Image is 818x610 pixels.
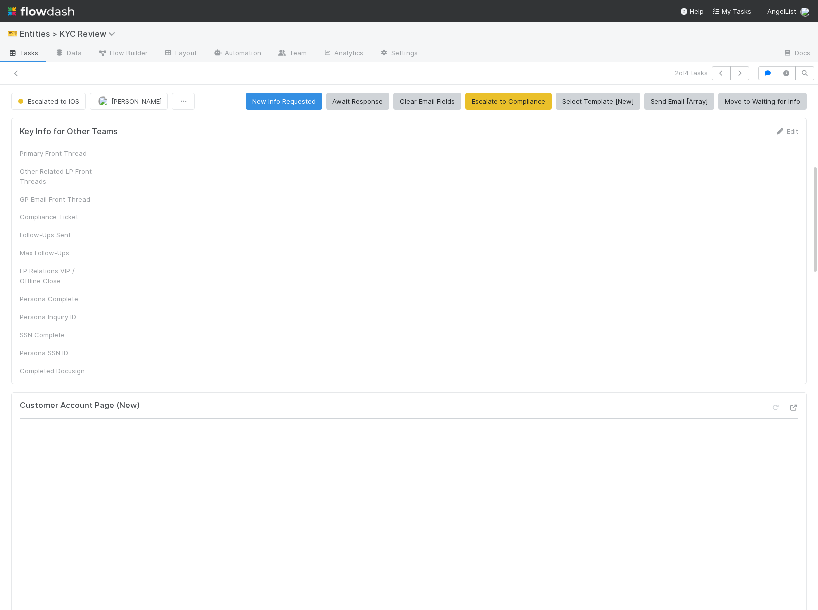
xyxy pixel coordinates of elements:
[767,7,796,15] span: AngelList
[8,48,39,58] span: Tasks
[800,7,810,17] img: avatar_ec94f6e9-05c5-4d36-a6c8-d0cea77c3c29.png
[156,46,205,62] a: Layout
[675,68,708,78] span: 2 of 4 tasks
[712,6,751,16] a: My Tasks
[775,127,798,135] a: Edit
[712,7,751,15] span: My Tasks
[644,93,714,110] button: Send Email [Array]
[20,29,120,39] span: Entities > KYC Review
[20,266,95,286] div: LP Relations VIP / Offline Close
[20,248,95,258] div: Max Follow-Ups
[20,212,95,222] div: Compliance Ticket
[326,93,389,110] button: Await Response
[718,93,807,110] button: Move to Waiting for Info
[315,46,371,62] a: Analytics
[111,97,162,105] span: [PERSON_NAME]
[90,46,156,62] a: Flow Builder
[98,96,108,106] img: avatar_ec94f6e9-05c5-4d36-a6c8-d0cea77c3c29.png
[8,3,74,20] img: logo-inverted-e16ddd16eac7371096b0.svg
[246,93,322,110] button: New Info Requested
[205,46,269,62] a: Automation
[556,93,640,110] button: Select Template [New]
[20,401,140,410] h5: Customer Account Page (New)
[20,166,95,186] div: Other Related LP Front Threads
[371,46,426,62] a: Settings
[20,127,118,137] h5: Key Info for Other Teams
[20,366,95,376] div: Completed Docusign
[98,48,148,58] span: Flow Builder
[465,93,552,110] button: Escalate to Compliance
[775,46,818,62] a: Docs
[20,294,95,304] div: Persona Complete
[90,93,168,110] button: [PERSON_NAME]
[11,93,86,110] button: Escalated to IOS
[680,6,704,16] div: Help
[20,230,95,240] div: Follow-Ups Sent
[16,97,79,105] span: Escalated to IOS
[20,194,95,204] div: GP Email Front Thread
[47,46,90,62] a: Data
[20,148,95,158] div: Primary Front Thread
[20,330,95,340] div: SSN Complete
[20,312,95,322] div: Persona Inquiry ID
[20,348,95,358] div: Persona SSN ID
[393,93,461,110] button: Clear Email Fields
[269,46,315,62] a: Team
[8,29,18,38] span: 🎫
